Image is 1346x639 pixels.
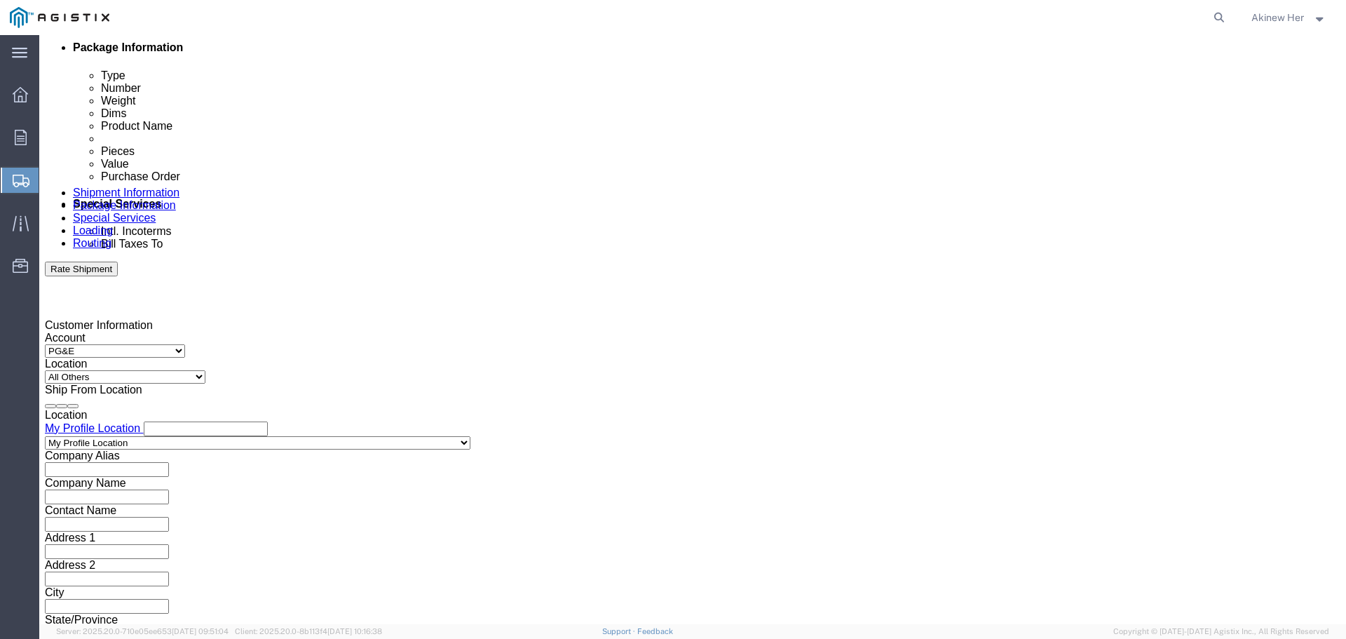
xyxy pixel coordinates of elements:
span: Client: 2025.20.0-8b113f4 [235,627,382,635]
span: [DATE] 10:16:38 [327,627,382,635]
button: Akinew Her [1251,9,1327,26]
iframe: FS Legacy Container [39,35,1346,624]
span: [DATE] 09:51:04 [172,627,229,635]
a: Feedback [637,627,673,635]
span: Akinew Her [1251,10,1304,25]
img: logo [10,7,109,28]
span: Server: 2025.20.0-710e05ee653 [56,627,229,635]
span: Copyright © [DATE]-[DATE] Agistix Inc., All Rights Reserved [1113,626,1329,638]
a: Support [602,627,637,635]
